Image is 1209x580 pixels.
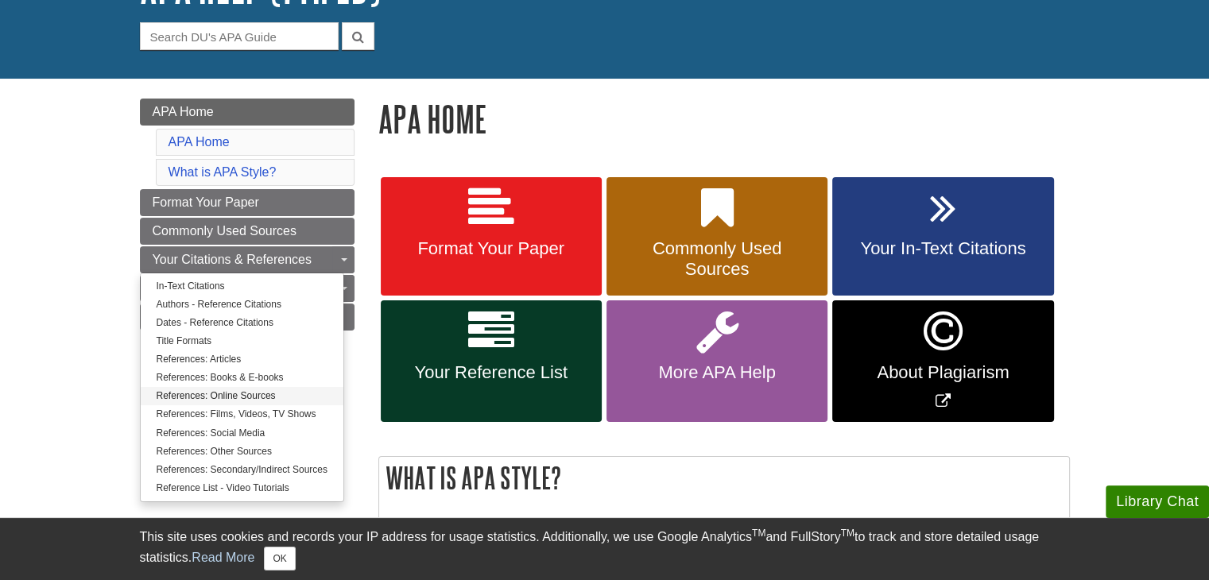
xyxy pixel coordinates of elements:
a: Reference List - Video Tutorials [141,479,343,497]
div: This site uses cookies and records your IP address for usage statistics. Additionally, we use Goo... [140,528,1070,570]
a: Format Your Paper [140,189,355,216]
sup: TM [841,528,854,539]
a: References: Social Media [141,424,343,443]
h2: What is APA Style? [379,457,1069,499]
a: References: Films, Videos, TV Shows [141,405,343,423]
a: In-Text Citations [141,277,343,296]
span: Your Citations & References [153,253,312,266]
a: What is APA Style? [169,165,277,179]
span: Format Your Paper [153,195,259,209]
sup: TM [752,528,765,539]
a: References: Books & E-books [141,369,343,387]
span: More APA Help [618,362,816,383]
span: Commonly Used Sources [153,224,296,238]
span: Your Reference List [393,362,590,383]
a: References: Articles [141,350,343,369]
a: APA Home [169,135,230,149]
div: Guide Page Menu [140,99,355,435]
span: Your In-Text Citations [844,238,1041,259]
a: Your Citations & References [140,246,355,273]
h1: APA Home [378,99,1070,139]
a: Read More [192,551,254,564]
a: References: Other Sources [141,443,343,461]
a: Link opens in new window [832,300,1053,422]
span: About Plagiarism [844,362,1041,383]
a: Your In-Text Citations [832,177,1053,296]
a: Your Reference List [381,300,602,422]
span: Format Your Paper [393,238,590,259]
a: More APA Help [606,300,827,422]
span: Commonly Used Sources [618,238,816,280]
a: References: Secondary/Indirect Sources [141,461,343,479]
a: APA Home [140,99,355,126]
a: References: Online Sources [141,387,343,405]
a: Commonly Used Sources [140,218,355,245]
span: APA Home [153,105,214,118]
a: Dates - Reference Citations [141,314,343,332]
input: Search DU's APA Guide [140,22,339,50]
a: Format Your Paper [381,177,602,296]
button: Close [264,547,295,570]
button: Library Chat [1106,485,1209,518]
a: Commonly Used Sources [606,177,827,296]
a: Authors - Reference Citations [141,296,343,314]
a: Title Formats [141,332,343,350]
